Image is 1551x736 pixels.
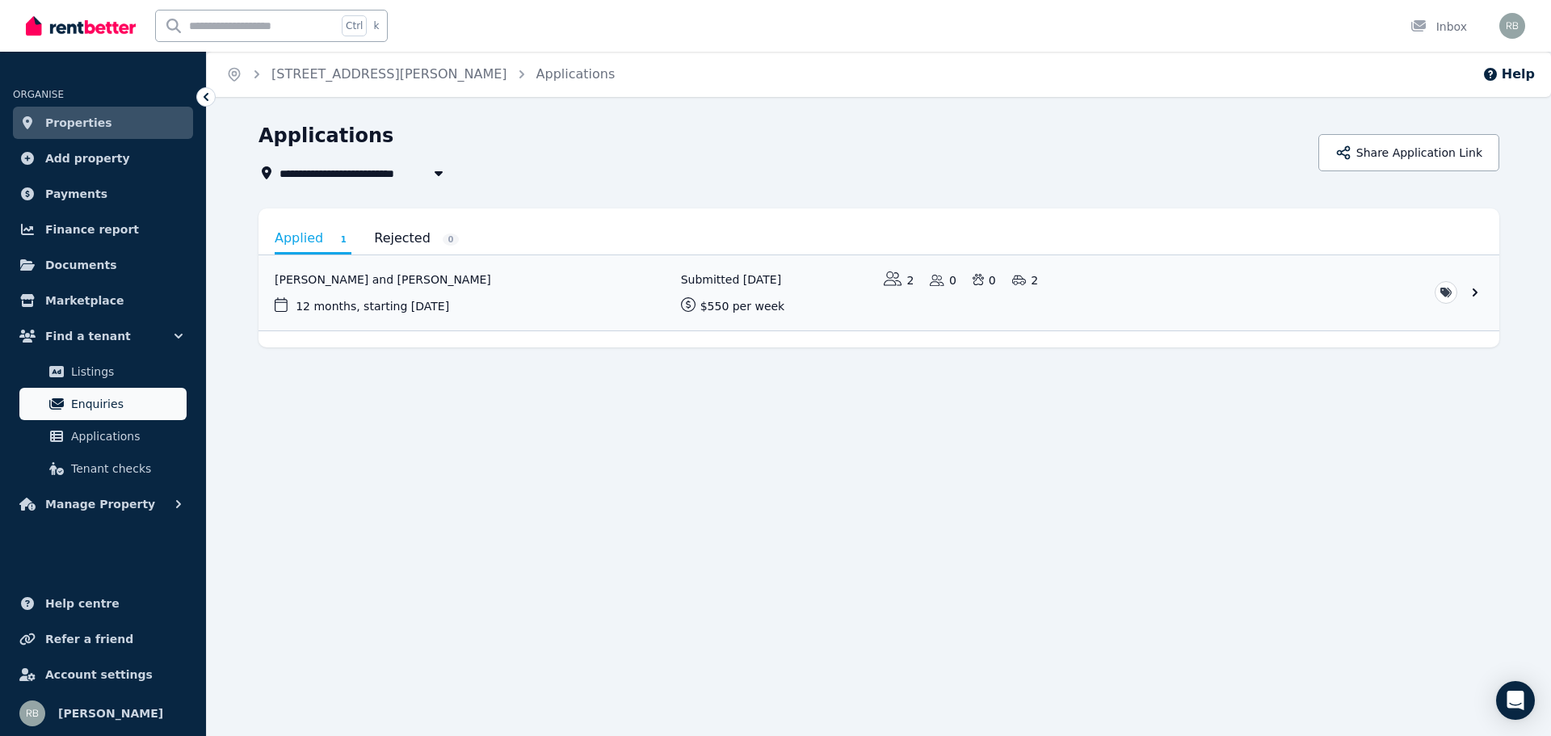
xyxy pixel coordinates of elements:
a: Documents [13,249,193,281]
a: Properties [13,107,193,139]
span: Properties [45,113,112,132]
button: Manage Property [13,488,193,520]
button: Find a tenant [13,320,193,352]
span: ORGANISE [13,89,64,100]
a: Listings [19,355,187,388]
span: Listings [71,362,180,381]
div: Open Intercom Messenger [1496,681,1535,720]
button: Share Application Link [1318,134,1499,171]
a: Applications [19,420,187,452]
span: Manage Property [45,494,155,514]
a: Payments [13,178,193,210]
span: Account settings [45,665,153,684]
a: Finance report [13,213,193,246]
a: Tenant checks [19,452,187,485]
a: Applied [275,225,351,254]
span: Find a tenant [45,326,131,346]
a: Marketplace [13,284,193,317]
img: Rick Baek [1499,13,1525,39]
a: Add property [13,142,193,175]
button: Help [1482,65,1535,84]
span: Payments [45,184,107,204]
span: Marketplace [45,291,124,310]
span: 0 [443,233,459,246]
span: [PERSON_NAME] [58,704,163,723]
span: Tenant checks [71,459,180,478]
a: [STREET_ADDRESS][PERSON_NAME] [271,66,507,82]
span: Add property [45,149,130,168]
img: RentBetter [26,14,136,38]
a: Account settings [13,658,193,691]
div: Inbox [1410,19,1467,35]
a: Help centre [13,587,193,620]
a: View application: Jemma Antonio and Niko Warrington [258,255,1499,330]
span: Refer a friend [45,629,133,649]
nav: Breadcrumb [207,52,634,97]
span: Enquiries [71,394,180,414]
span: Applications [71,427,180,446]
a: Refer a friend [13,623,193,655]
span: 1 [335,233,351,246]
span: Documents [45,255,117,275]
span: Ctrl [342,15,367,36]
span: Help centre [45,594,120,613]
a: Rejected [374,225,459,252]
a: Applications [536,66,616,82]
h1: Applications [258,123,393,149]
a: Enquiries [19,388,187,420]
img: Rick Baek [19,700,45,726]
span: k [373,19,379,32]
span: Finance report [45,220,139,239]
